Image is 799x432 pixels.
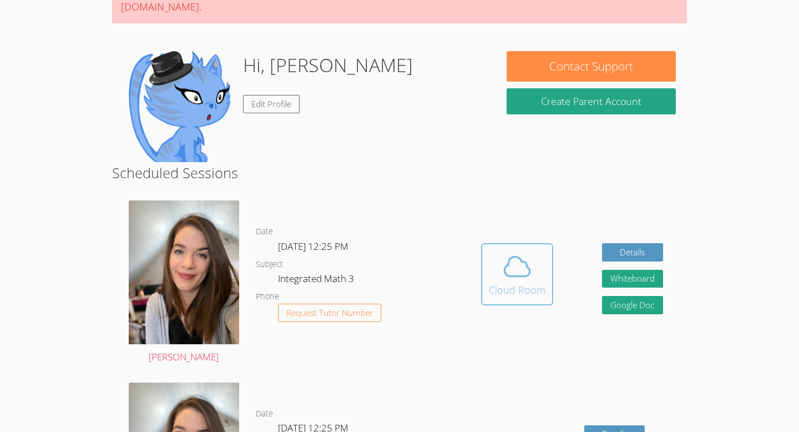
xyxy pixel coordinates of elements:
a: Edit Profile [243,95,300,113]
a: Google Doc [602,296,663,314]
h1: Hi, [PERSON_NAME] [243,51,413,79]
button: Request Tutor Number [278,304,382,322]
dt: Date [256,407,273,421]
h2: Scheduled Sessions [112,162,687,183]
button: Whiteboard [602,270,663,288]
dt: Phone [256,290,279,304]
dt: Subject [256,258,283,272]
a: [PERSON_NAME] [129,200,239,365]
button: Cloud Room [481,243,553,305]
span: [DATE] 12:25 PM [278,240,348,253]
dt: Date [256,225,273,239]
span: Request Tutor Number [286,309,373,317]
div: Cloud Room [489,282,545,298]
img: default.png [123,51,234,162]
button: Create Parent Account [507,88,675,114]
a: Details [602,243,663,262]
button: Contact Support [507,51,675,82]
dd: Integrated Math 3 [278,271,356,290]
img: avatar.png [129,200,239,344]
